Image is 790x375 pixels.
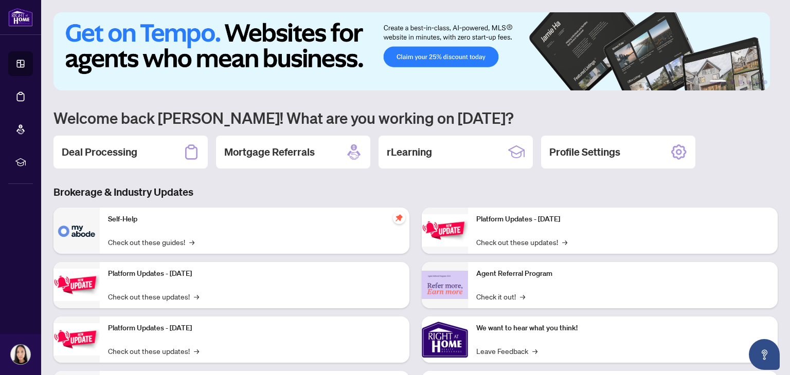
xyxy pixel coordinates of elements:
img: Slide 0 [53,12,770,90]
p: Agent Referral Program [476,268,769,279]
p: Platform Updates - [DATE] [108,268,401,279]
button: 5 [755,80,759,84]
p: Platform Updates - [DATE] [476,214,769,225]
img: We want to hear what you think! [422,316,468,363]
img: logo [8,8,33,27]
img: Profile Icon [11,345,30,364]
h2: Profile Settings [549,145,620,159]
button: 3 [739,80,743,84]
p: We want to hear what you think! [476,323,769,334]
span: → [194,291,199,302]
span: → [194,345,199,357]
h2: rLearning [387,145,432,159]
img: Self-Help [53,208,100,254]
a: Check out these updates!→ [108,345,199,357]
button: 2 [730,80,734,84]
button: 1 [710,80,726,84]
a: Check out these updates!→ [476,236,567,248]
img: Platform Updates - September 16, 2025 [53,269,100,301]
img: Platform Updates - July 21, 2025 [53,323,100,355]
img: Platform Updates - June 23, 2025 [422,214,468,247]
a: Check it out!→ [476,291,525,302]
a: Leave Feedback→ [476,345,537,357]
button: Open asap [749,339,780,370]
img: Agent Referral Program [422,271,468,299]
p: Platform Updates - [DATE] [108,323,401,334]
h2: Deal Processing [62,145,137,159]
p: Self-Help [108,214,401,225]
h1: Welcome back [PERSON_NAME]! What are you working on [DATE]? [53,108,778,127]
span: → [189,236,194,248]
span: pushpin [393,212,405,224]
a: Check out these guides!→ [108,236,194,248]
span: → [562,236,567,248]
h3: Brokerage & Industry Updates [53,185,778,199]
button: 4 [747,80,751,84]
a: Check out these updates!→ [108,291,199,302]
span: → [520,291,525,302]
span: → [532,345,537,357]
button: 6 [763,80,767,84]
h2: Mortgage Referrals [224,145,315,159]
